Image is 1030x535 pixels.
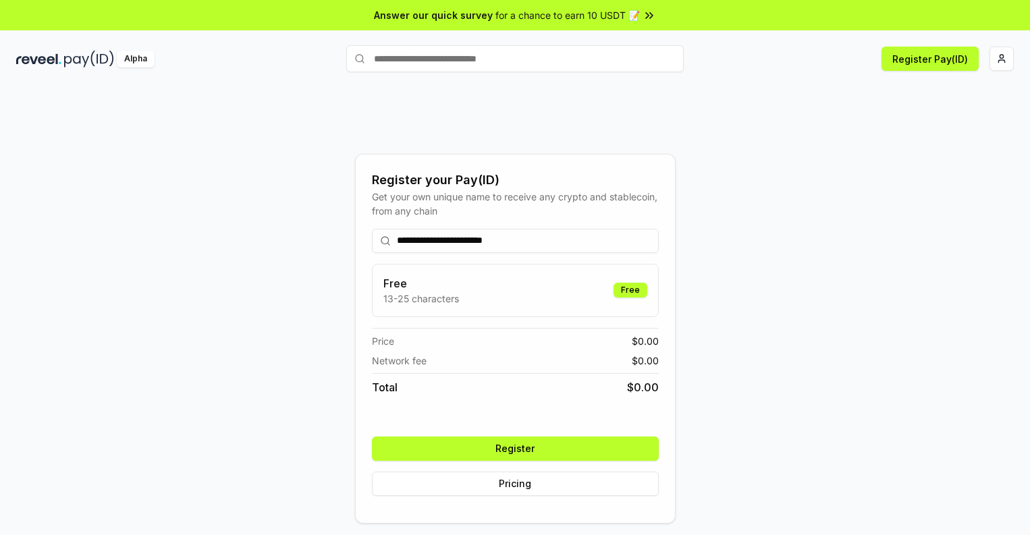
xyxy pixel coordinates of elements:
[627,379,659,395] span: $ 0.00
[372,354,427,368] span: Network fee
[383,275,459,291] h3: Free
[614,283,647,298] div: Free
[372,190,659,218] div: Get your own unique name to receive any crypto and stablecoin, from any chain
[882,47,979,71] button: Register Pay(ID)
[117,51,155,67] div: Alpha
[372,472,659,496] button: Pricing
[372,171,659,190] div: Register your Pay(ID)
[16,51,61,67] img: reveel_dark
[632,354,659,368] span: $ 0.00
[495,8,640,22] span: for a chance to earn 10 USDT 📝
[383,291,459,306] p: 13-25 characters
[374,8,493,22] span: Answer our quick survey
[372,437,659,461] button: Register
[372,379,398,395] span: Total
[632,334,659,348] span: $ 0.00
[64,51,114,67] img: pay_id
[372,334,394,348] span: Price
